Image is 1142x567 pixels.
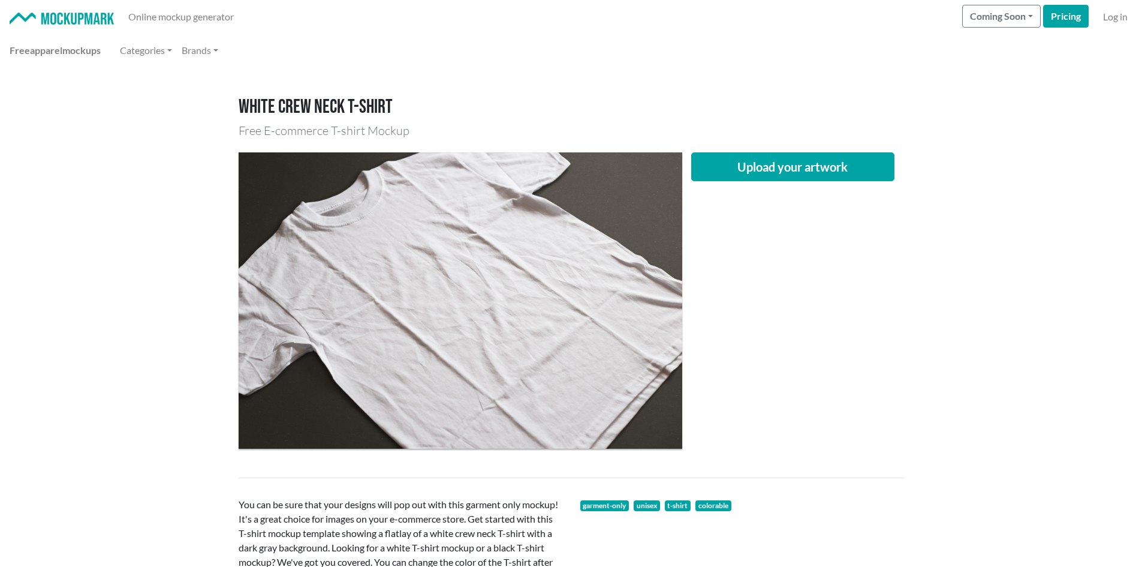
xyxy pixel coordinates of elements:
button: Coming Soon [962,5,1041,28]
h1: White crew neck T-shirt [239,96,904,119]
a: Freeapparelmockups [5,38,106,62]
a: Categories [115,38,177,62]
a: Online mockup generator [123,5,239,29]
a: t-shirt [665,500,691,511]
button: Upload your artwork [691,152,895,181]
span: unisex [634,500,660,511]
a: Log in [1098,5,1132,29]
h3: Free E-commerce T-shirt Mockup [239,124,904,138]
a: garment-only [580,500,629,511]
img: flatlay of a white crew neck T-shirt with a dark gray background [239,152,682,448]
img: Mockup Mark [10,13,114,25]
span: colorable [695,500,731,511]
a: Pricing [1043,5,1089,28]
a: Brands [177,38,223,62]
span: apparel [30,44,62,56]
